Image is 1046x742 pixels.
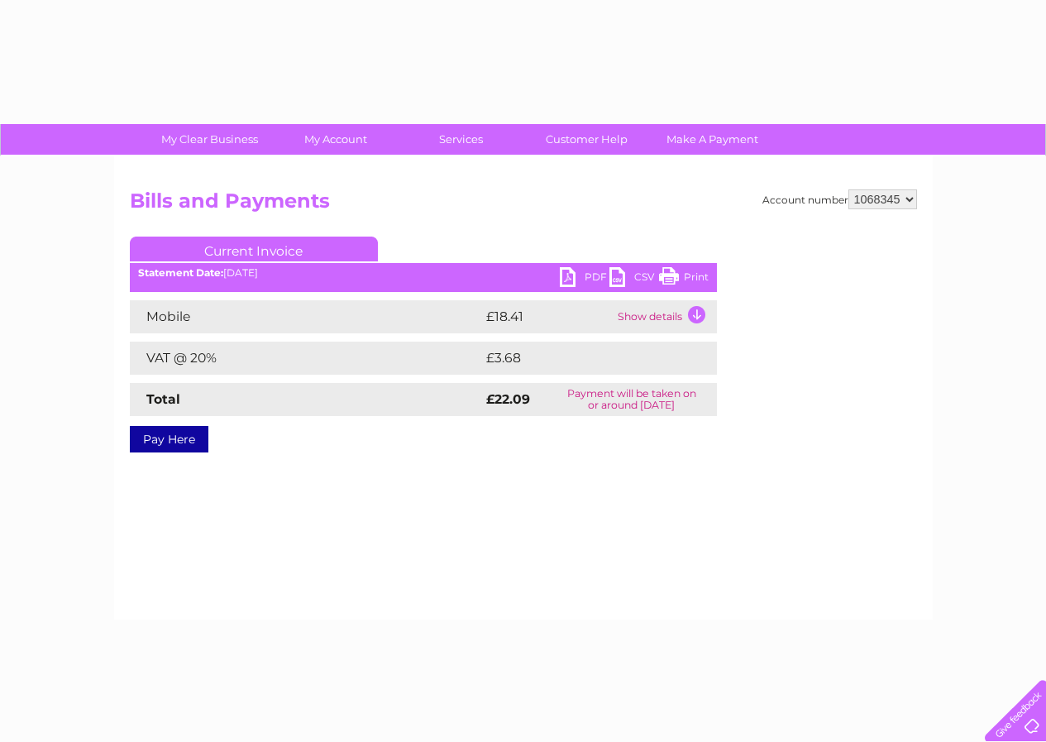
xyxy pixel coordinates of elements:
td: £18.41 [482,300,614,333]
td: Show details [614,300,717,333]
b: Statement Date: [138,266,223,279]
a: Services [393,124,529,155]
div: Account number [762,189,917,209]
div: [DATE] [130,267,717,279]
td: Mobile [130,300,482,333]
a: Current Invoice [130,237,378,261]
a: Print [659,267,709,291]
a: PDF [560,267,609,291]
strong: £22.09 [486,391,530,407]
td: £3.68 [482,342,679,375]
h2: Bills and Payments [130,189,917,221]
a: Pay Here [130,426,208,452]
a: My Account [267,124,404,155]
a: Make A Payment [644,124,781,155]
td: Payment will be taken on or around [DATE] [547,383,717,416]
a: CSV [609,267,659,291]
a: My Clear Business [141,124,278,155]
td: VAT @ 20% [130,342,482,375]
a: Customer Help [518,124,655,155]
strong: Total [146,391,180,407]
